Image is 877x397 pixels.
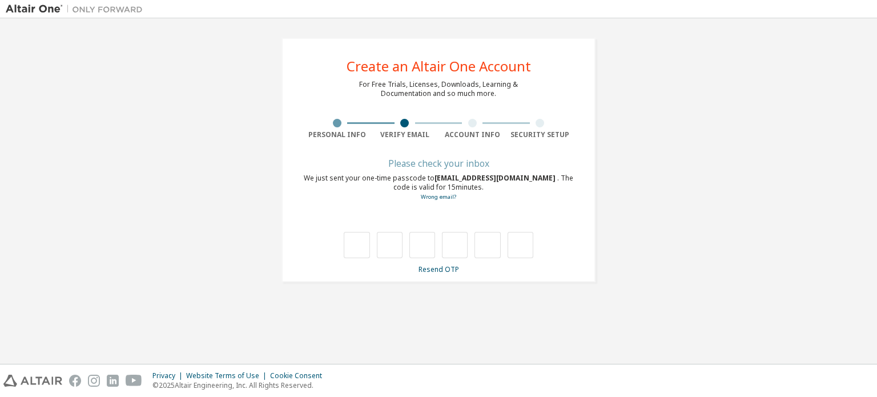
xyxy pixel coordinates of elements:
a: Resend OTP [419,264,459,274]
div: Privacy [152,371,186,380]
img: facebook.svg [69,375,81,387]
img: altair_logo.svg [3,375,62,387]
img: Altair One [6,3,148,15]
div: Create an Altair One Account [347,59,531,73]
div: Verify Email [371,130,439,139]
span: [EMAIL_ADDRESS][DOMAIN_NAME] [435,173,557,183]
img: instagram.svg [88,375,100,387]
p: © 2025 Altair Engineering, Inc. All Rights Reserved. [152,380,329,390]
div: Personal Info [303,130,371,139]
img: linkedin.svg [107,375,119,387]
div: Website Terms of Use [186,371,270,380]
div: Please check your inbox [303,160,574,167]
div: Account Info [438,130,506,139]
img: youtube.svg [126,375,142,387]
div: Security Setup [506,130,574,139]
div: For Free Trials, Licenses, Downloads, Learning & Documentation and so much more. [359,80,518,98]
div: We just sent your one-time passcode to . The code is valid for 15 minutes. [303,174,574,202]
div: Cookie Consent [270,371,329,380]
a: Go back to the registration form [421,193,456,200]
